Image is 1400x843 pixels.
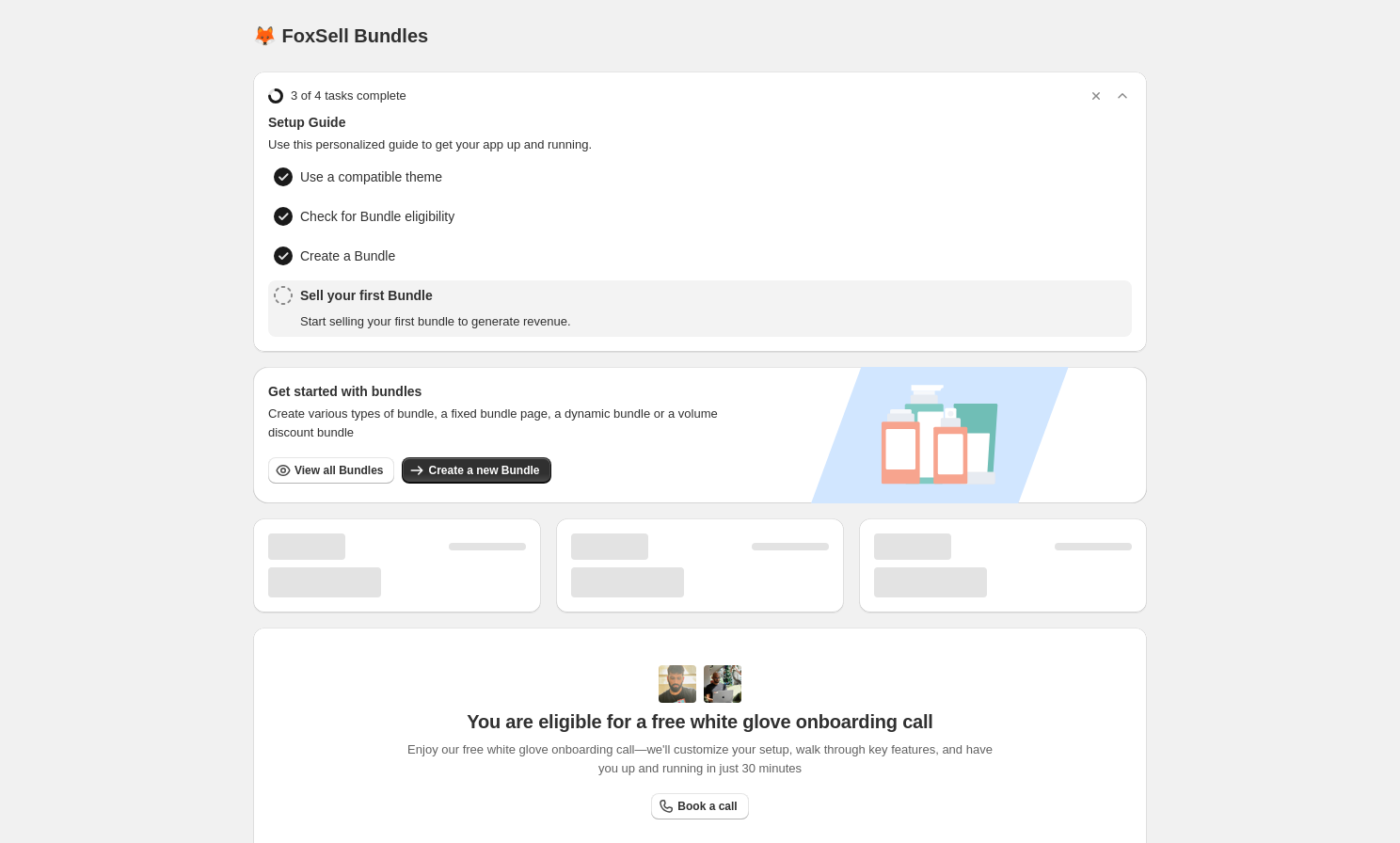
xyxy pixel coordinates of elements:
span: Use this personalized guide to get your app up and running. [268,135,1132,154]
span: Sell your first Bundle [300,286,571,305]
img: Prakhar [704,665,741,703]
span: You are eligible for a free white glove onboarding call [467,710,932,733]
span: Enjoy our free white glove onboarding call—we'll customize your setup, walk through key features,... [398,740,1003,778]
span: Setup Guide [268,113,1132,132]
a: Book a call [651,793,748,819]
span: Create a Bundle [300,247,395,265]
img: Adi [659,665,696,703]
span: 3 of 4 tasks complete [291,87,406,105]
h1: 🦊 FoxSell Bundles [253,24,428,47]
span: Start selling your first bundle to generate revenue. [300,312,571,331]
button: Create a new Bundle [402,457,550,484]
button: View all Bundles [268,457,394,484]
span: Create various types of bundle, a fixed bundle page, a dynamic bundle or a volume discount bundle [268,405,736,442]
span: Create a new Bundle [428,463,539,478]
span: View all Bundles [294,463,383,478]
span: Check for Bundle eligibility [300,207,454,226]
span: Book a call [677,799,737,814]
h3: Get started with bundles [268,382,736,401]
span: Use a compatible theme [300,167,442,186]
